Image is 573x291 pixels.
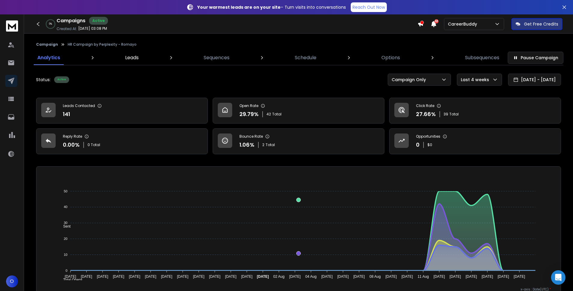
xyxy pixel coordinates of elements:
[389,128,561,154] a: Opportunities0$0
[416,134,440,139] p: Opportunities
[66,269,67,272] tspan: 0
[36,98,208,124] a: Leads Contacted141
[97,274,108,279] tspan: [DATE]
[291,51,320,65] a: Schedule
[89,17,108,25] div: Active
[461,77,491,83] p: Last 4 weeks
[57,26,77,31] p: Created At:
[129,274,140,279] tspan: [DATE]
[6,275,18,287] button: O
[389,98,561,124] a: Click Rate27.66%39Total
[321,274,333,279] tspan: [DATE]
[145,274,156,279] tspan: [DATE]
[68,42,137,47] p: HR Campaign by Perplexity - Romayo
[34,51,64,65] a: Analytics
[204,54,230,61] p: Sequences
[385,274,397,279] tspan: [DATE]
[273,274,284,279] tspan: 02 Aug
[482,274,493,279] tspan: [DATE]
[272,112,282,117] span: Total
[508,52,563,64] button: Pause Campaign
[59,224,71,228] span: Sent
[416,141,420,149] p: 0
[416,110,436,118] p: 27.66 %
[461,51,503,65] a: Subsequences
[262,142,264,147] span: 2
[59,278,82,282] span: Total Opens
[433,274,445,279] tspan: [DATE]
[351,2,387,12] a: Reach Out Now
[448,21,479,27] p: CareerBuddy
[113,274,124,279] tspan: [DATE]
[57,17,85,24] h1: Campaigns
[197,4,346,10] p: – Turn visits into conversations
[64,205,67,209] tspan: 40
[64,189,67,193] tspan: 50
[239,141,254,149] p: 1.06 %
[241,274,253,279] tspan: [DATE]
[161,274,172,279] tspan: [DATE]
[200,51,233,65] a: Sequences
[369,274,380,279] tspan: 08 Aug
[381,54,400,61] p: Options
[209,274,220,279] tspan: [DATE]
[37,54,60,61] p: Analytics
[225,274,236,279] tspan: [DATE]
[450,274,461,279] tspan: [DATE]
[378,51,404,65] a: Options
[416,103,434,108] p: Click Rate
[63,110,70,118] p: 141
[36,128,208,154] a: Reply Rate0.00%0 Total
[239,134,263,139] p: Bounce Rate
[54,76,69,83] div: Active
[444,112,448,117] span: 39
[36,77,51,83] p: Status:
[466,274,477,279] tspan: [DATE]
[125,54,139,61] p: Leads
[353,274,365,279] tspan: [DATE]
[295,54,316,61] p: Schedule
[434,19,439,23] span: 50
[337,274,349,279] tspan: [DATE]
[392,77,428,83] p: Campaign Only
[63,103,95,108] p: Leads Contacted
[193,274,205,279] tspan: [DATE]
[63,134,82,139] p: Reply Rate
[239,103,258,108] p: Open Rate
[213,98,384,124] a: Open Rate29.79%42Total
[197,4,281,10] strong: Your warmest leads are on your site
[81,274,92,279] tspan: [DATE]
[498,274,509,279] tspan: [DATE]
[449,112,459,117] span: Total
[305,274,316,279] tspan: 04 Aug
[465,54,499,61] p: Subsequences
[266,142,275,147] span: Total
[239,110,259,118] p: 29.79 %
[353,4,385,10] p: Reach Out Now
[551,270,565,285] div: Open Intercom Messenger
[427,142,432,147] p: $ 0
[64,221,67,225] tspan: 30
[36,42,58,47] button: Campaign
[257,274,269,279] tspan: [DATE]
[65,274,76,279] tspan: [DATE]
[64,253,67,256] tspan: 10
[6,20,18,32] img: logo
[88,142,100,147] p: 0 Total
[524,21,558,27] p: Get Free Credits
[122,51,142,65] a: Leads
[49,22,52,26] p: 0 %
[63,141,80,149] p: 0.00 %
[402,274,413,279] tspan: [DATE]
[511,18,562,30] button: Get Free Credits
[289,274,301,279] tspan: [DATE]
[266,112,271,117] span: 42
[213,128,384,154] a: Bounce Rate1.06%2Total
[64,237,67,240] tspan: 20
[417,274,429,279] tspan: 11 Aug
[514,274,525,279] tspan: [DATE]
[508,74,561,86] button: [DATE] - [DATE]
[177,274,188,279] tspan: [DATE]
